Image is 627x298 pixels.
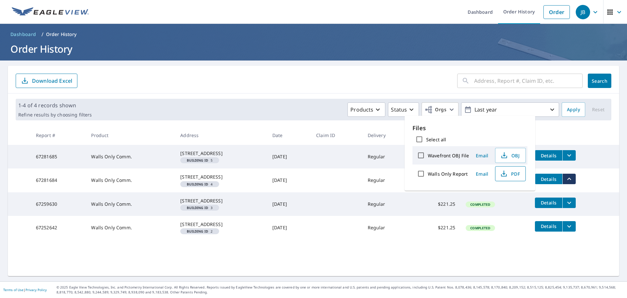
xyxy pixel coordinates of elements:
[180,174,262,180] div: [STREET_ADDRESS]
[31,216,86,239] td: 67252642
[535,221,562,232] button: detailsBtn-67252642
[535,174,562,184] button: detailsBtn-67281684
[412,192,460,216] td: $221.25
[187,159,208,162] em: Building ID
[12,7,89,17] img: EV Logo
[562,174,576,184] button: filesDropdownBtn-67281684
[31,168,86,192] td: 67281684
[588,74,611,88] button: Search
[362,216,412,239] td: Regular
[562,198,576,208] button: filesDropdownBtn-67259630
[362,145,412,168] td: Regular
[311,126,362,145] th: Claim ID
[593,78,606,84] span: Search
[267,192,311,216] td: [DATE]
[391,106,407,114] p: Status
[86,126,175,145] th: Product
[187,183,208,186] em: Building ID
[576,5,590,19] div: JB
[350,106,373,114] p: Products
[86,216,175,239] td: Walls Only Comm.
[362,126,412,145] th: Delivery
[422,102,458,117] button: Orgs
[388,102,419,117] button: Status
[267,126,311,145] th: Date
[412,124,527,132] p: Files
[472,150,492,161] button: Email
[31,192,86,216] td: 67259630
[535,198,562,208] button: detailsBtn-67259630
[183,159,217,162] span: 5
[46,31,77,38] p: Order History
[187,230,208,233] em: Building ID
[539,176,558,182] span: Details
[412,216,460,239] td: $221.25
[539,223,558,229] span: Details
[567,106,580,114] span: Apply
[3,288,24,292] a: Terms of Use
[86,192,175,216] td: Walls Only Comm.
[3,288,47,292] p: |
[187,206,208,209] em: Building ID
[180,198,262,204] div: [STREET_ADDRESS]
[466,202,494,207] span: Completed
[466,226,494,230] span: Completed
[474,152,490,159] span: Email
[499,151,520,159] span: OBJ
[31,145,86,168] td: 67281685
[474,72,583,90] input: Address, Report #, Claim ID, etc.
[562,221,576,232] button: filesDropdownBtn-67252642
[18,112,92,118] p: Refine results by choosing filters
[183,230,217,233] span: 2
[362,192,412,216] td: Regular
[495,148,526,163] button: OBJ
[31,126,86,145] th: Report #
[32,77,72,84] p: Download Excel
[347,102,385,117] button: Products
[474,171,490,177] span: Email
[267,168,311,192] td: [DATE]
[8,42,619,56] h1: Order History
[86,168,175,192] td: Walls Only Comm.
[267,216,311,239] td: [DATE]
[180,150,262,157] div: [STREET_ADDRESS]
[16,74,77,88] button: Download Excel
[25,288,47,292] a: Privacy Policy
[362,168,412,192] td: Regular
[543,5,570,19] a: Order
[8,29,39,40] a: Dashboard
[10,31,36,38] span: Dashboard
[180,221,262,228] div: [STREET_ADDRESS]
[461,102,559,117] button: Last year
[56,285,624,295] p: © 2025 Eagle View Technologies, Inc. and Pictometry International Corp. All Rights Reserved. Repo...
[472,169,492,179] button: Email
[267,145,311,168] td: [DATE]
[472,104,548,115] p: Last year
[428,152,469,159] label: Wavefront OBJ File
[425,106,446,114] span: Orgs
[183,183,217,186] span: 4
[499,170,520,178] span: PDF
[426,136,446,143] label: Select all
[183,206,217,209] span: 3
[175,126,267,145] th: Address
[562,150,576,161] button: filesDropdownBtn-67281685
[8,29,619,40] nav: breadcrumb
[535,150,562,161] button: detailsBtn-67281685
[428,171,468,177] label: Walls Only Report
[539,152,558,159] span: Details
[495,166,526,181] button: PDF
[539,200,558,206] span: Details
[18,101,92,109] p: 1-4 of 4 records shown
[86,145,175,168] td: Walls Only Comm.
[41,30,43,38] li: /
[562,102,585,117] button: Apply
